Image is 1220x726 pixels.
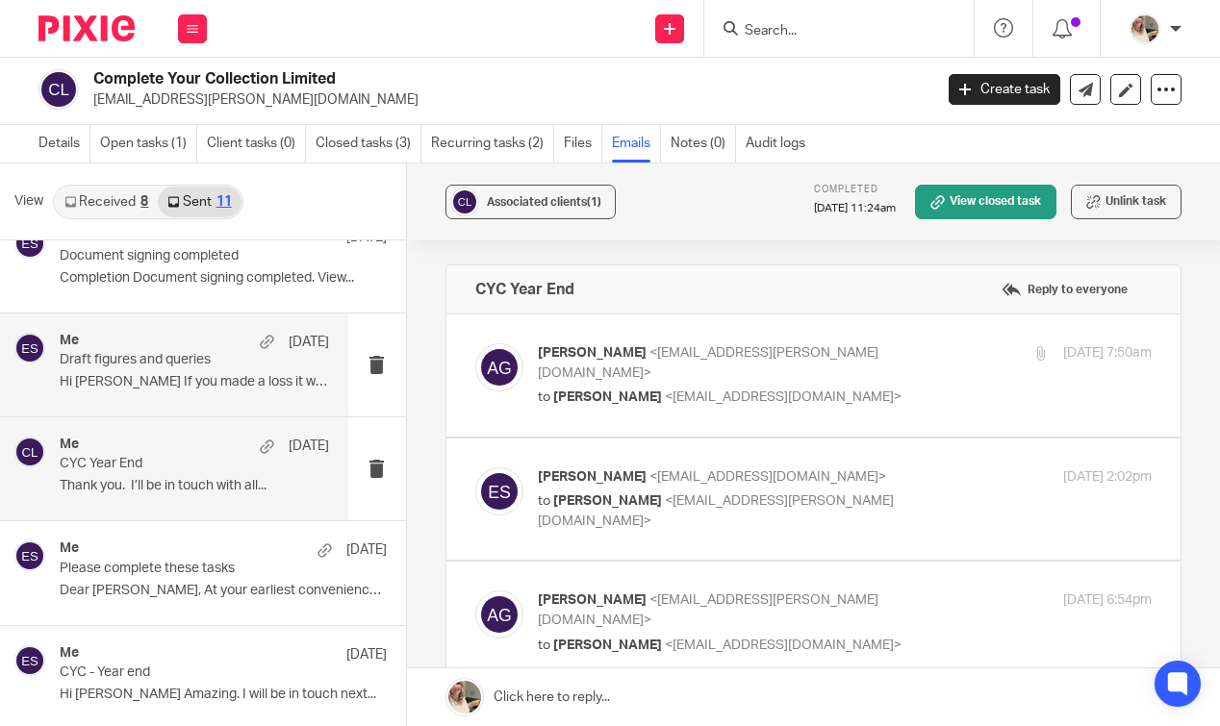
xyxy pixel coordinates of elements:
a: Files [564,125,602,163]
span: [PERSON_NAME] [538,593,647,607]
input: Search [743,23,916,40]
span: [PERSON_NAME] [538,470,647,484]
p: Please complete these tasks [60,561,321,577]
p: Draft figures and queries [60,352,275,368]
a: Recurring tasks (2) [431,125,554,163]
label: Reply to everyone [997,275,1132,304]
a: Audit logs [746,125,815,163]
img: Pixie [38,15,135,41]
a: Details [38,125,90,163]
img: svg%3E [14,645,45,676]
p: [DATE] [289,437,329,456]
h2: Complete Your Collection Limited [93,69,754,89]
span: Completed [814,185,878,194]
p: [DATE] [289,333,329,352]
h4: Me [60,540,79,557]
span: to [538,638,550,652]
a: Create task [949,74,1060,105]
span: [PERSON_NAME] [538,346,647,360]
a: Received8 [55,187,158,217]
a: Notes (0) [671,125,736,163]
img: svg%3E [14,333,45,363]
img: svg%3E [475,343,523,391]
p: [DATE] 7:50am [1063,343,1152,363]
img: svg%3E [14,228,45,259]
img: svg%3E [38,69,79,110]
span: <[EMAIL_ADDRESS][PERSON_NAME][DOMAIN_NAME]> [538,494,894,528]
p: [DATE] [346,645,387,664]
span: <[EMAIL_ADDRESS][DOMAIN_NAME]> [665,638,902,652]
span: Associated clients [487,196,601,208]
span: [PERSON_NAME] [553,638,662,652]
p: Thank you. I’ll be in touch with all... [60,478,329,494]
a: Emails [612,125,661,163]
p: [DATE] 6:54pm [1063,590,1152,611]
p: Hi [PERSON_NAME] Amazing. I will be in touch next... [60,687,387,703]
button: Associated clients(1) [445,185,616,219]
img: svg%3E [475,467,523,515]
h4: CYC Year End [475,280,574,299]
p: [DATE] 2:02pm [1063,467,1152,488]
a: Open tasks (1) [100,125,197,163]
span: <[EMAIL_ADDRESS][DOMAIN_NAME]> [665,390,902,404]
span: [PERSON_NAME] [553,390,662,404]
a: Closed tasks (3) [316,125,421,163]
span: to [538,390,550,404]
p: [DATE] [346,540,387,560]
img: svg%3E [475,590,523,638]
div: 11 [216,195,232,209]
span: <[EMAIL_ADDRESS][PERSON_NAME][DOMAIN_NAME]> [538,346,878,380]
p: [DATE] 11:24am [814,201,896,216]
span: <[EMAIL_ADDRESS][DOMAIN_NAME]> [649,470,886,484]
span: to [538,494,550,508]
img: svg%3E [450,188,479,216]
span: View [14,191,43,212]
h4: Me [60,645,79,662]
a: Sent11 [158,187,241,217]
p: CYC - Year end [60,664,321,681]
p: Hi [PERSON_NAME] If you made a loss it wouldn't... [60,374,329,390]
p: Dear [PERSON_NAME], At your earliest convenience,... [60,583,387,599]
h4: Me [60,437,79,453]
h4: Me [60,333,79,349]
span: (1) [587,196,601,208]
span: [PERSON_NAME] [553,494,662,508]
a: View closed task [915,185,1056,219]
img: A3ABFD03-94E6-44F9-A09D-ED751F5F1762.jpeg [1130,13,1160,44]
img: svg%3E [14,540,45,571]
p: [EMAIL_ADDRESS][PERSON_NAME][DOMAIN_NAME] [93,90,920,110]
div: 8 [140,195,148,209]
p: CYC Year End [60,456,275,472]
button: Unlink task [1071,185,1182,219]
img: svg%3E [14,437,45,467]
span: <[EMAIL_ADDRESS][PERSON_NAME][DOMAIN_NAME]> [538,593,878,627]
p: Document signing completed [60,248,321,264]
p: Completion Document signing completed. View... [60,270,387,287]
a: Client tasks (0) [207,125,306,163]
